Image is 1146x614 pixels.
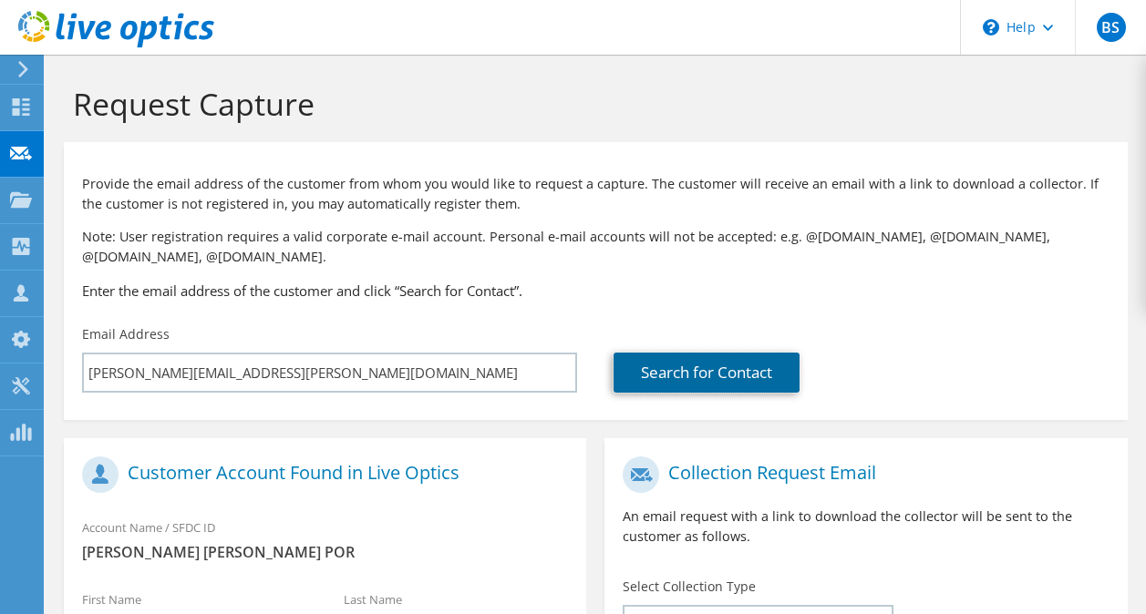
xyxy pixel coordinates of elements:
[623,578,756,596] label: Select Collection Type
[82,281,1110,301] h3: Enter the email address of the customer and click “Search for Contact”.
[82,227,1110,267] p: Note: User registration requires a valid corporate e-mail account. Personal e-mail accounts will ...
[73,85,1110,123] h1: Request Capture
[983,19,999,36] svg: \n
[64,508,586,571] div: Account Name / SFDC ID
[82,325,170,343] label: Email Address
[82,542,568,562] span: [PERSON_NAME] [PERSON_NAME] POR
[82,456,559,493] h1: Customer Account Found in Live Optics
[82,174,1110,214] p: Provide the email address of the customer from whom you would like to request a capture. The cust...
[614,353,800,393] a: Search for Contact
[623,507,1109,547] p: An email request with a link to download the collector will be sent to the customer as follows.
[1097,13,1126,42] span: BS
[623,456,1100,493] h1: Collection Request Email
